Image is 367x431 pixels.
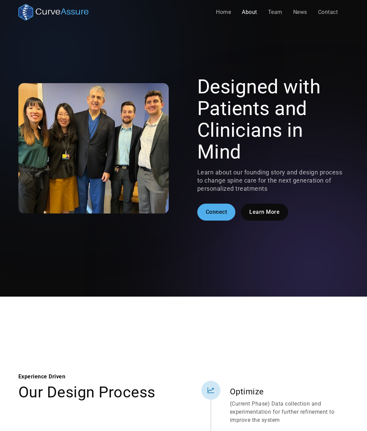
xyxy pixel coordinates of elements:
[313,5,344,19] a: Contact
[236,5,263,19] a: About
[197,204,236,221] a: Connect
[230,400,349,424] p: (Current Phase) Data collection and experimentation for further refinement to improve the system
[211,5,236,19] a: Home
[197,76,349,163] h1: Designed with Patients and Clinicians in Mind
[230,386,349,397] h6: Optimize
[263,5,288,19] a: Team
[18,4,88,20] a: home
[197,168,349,193] p: Learn about our founding story and design process to change spine care for the next generation of...
[241,204,288,221] a: Learn More
[18,373,170,381] div: Experience Driven
[288,5,313,19] a: News
[18,383,170,401] h2: Our Design Process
